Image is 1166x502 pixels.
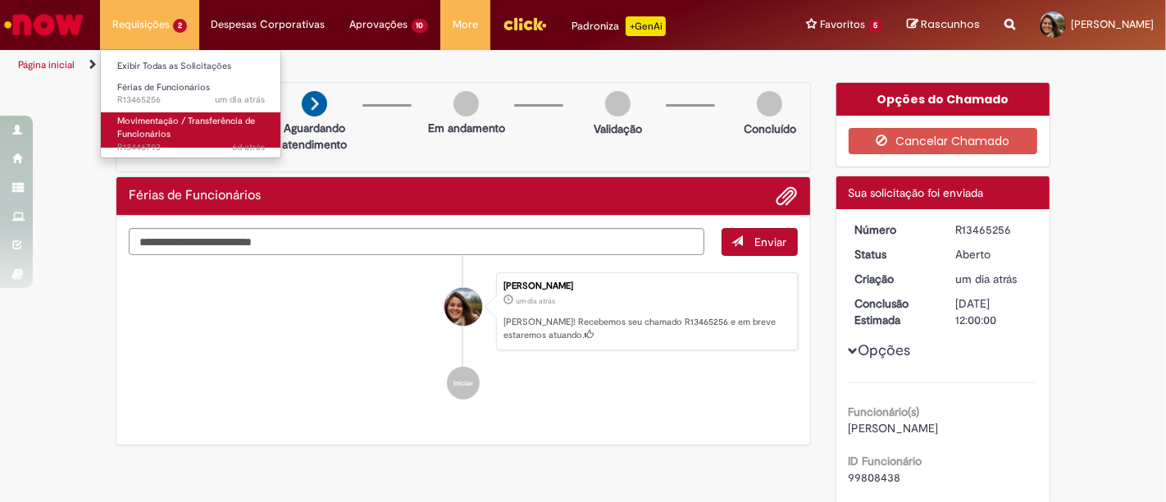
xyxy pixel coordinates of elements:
button: Cancelar Chamado [849,128,1038,154]
p: +GenAi [626,16,666,36]
div: Opções do Chamado [836,83,1050,116]
span: 99808438 [849,470,901,485]
span: Férias de Funcionários [117,81,210,94]
div: [PERSON_NAME] [503,281,789,291]
time: 30/08/2025 18:12:59 [516,296,555,306]
img: arrow-next.png [302,91,327,116]
span: Rascunhos [921,16,980,32]
span: um dia atrás [516,296,555,306]
span: 5 [868,19,882,33]
time: 26/08/2025 08:55:25 [232,141,265,153]
span: Favoritos [820,16,865,33]
ul: Requisições [100,49,281,158]
span: [PERSON_NAME] [1071,17,1154,31]
span: R13465256 [117,94,265,107]
li: Isabela Caroline Da Silva Almeida [129,272,798,351]
dt: Conclusão Estimada [843,295,944,328]
ul: Histórico de tíquete [129,256,798,417]
time: 30/08/2025 18:12:59 [955,272,1017,286]
span: 2 [173,19,187,33]
p: Concluído [744,121,796,137]
div: R13465256 [955,221,1032,238]
a: Aberto R13465256 : Férias de Funcionários [101,79,281,109]
span: Sua solicitação foi enviada [849,185,984,200]
a: Aberto R13446793 : Movimentação / Transferência de Funcionários [101,112,281,148]
img: click_logo_yellow_360x200.png [503,11,547,36]
div: Isabela Caroline Da Silva Almeida [444,288,482,326]
a: Rascunhos [907,17,980,33]
span: 6d atrás [232,141,265,153]
span: 10 [412,19,429,33]
span: um dia atrás [215,94,265,106]
span: Aprovações [350,16,408,33]
time: 30/08/2025 18:13:00 [215,94,265,106]
a: Página inicial [18,58,75,71]
p: Aguardando atendimento [275,120,354,153]
span: Enviar [755,235,787,249]
dt: Criação [843,271,944,287]
img: img-circle-grey.png [757,91,782,116]
button: Adicionar anexos [777,185,798,207]
p: [PERSON_NAME]! Recebemos seu chamado R13465256 e em breve estaremos atuando. [503,316,789,341]
img: img-circle-grey.png [453,91,479,116]
ul: Trilhas de página [12,50,765,80]
b: Funcionário(s) [849,404,920,419]
div: Padroniza [572,16,666,36]
span: Movimentação / Transferência de Funcionários [117,115,255,140]
img: ServiceNow [2,8,86,41]
h2: Férias de Funcionários Histórico de tíquete [129,189,261,203]
span: R13446793 [117,141,265,154]
div: [DATE] 12:00:00 [955,295,1032,328]
button: Enviar [722,228,798,256]
div: 30/08/2025 18:12:59 [955,271,1032,287]
span: um dia atrás [955,272,1017,286]
p: Validação [594,121,642,137]
textarea: Digite sua mensagem aqui... [129,228,704,255]
span: [PERSON_NAME] [849,421,939,436]
span: Requisições [112,16,170,33]
b: ID Funcionário [849,454,922,468]
p: Em andamento [428,120,505,136]
dt: Número [843,221,944,238]
span: Despesas Corporativas [212,16,326,33]
a: Exibir Todas as Solicitações [101,57,281,75]
span: More [453,16,478,33]
div: Aberto [955,246,1032,262]
dt: Status [843,246,944,262]
img: img-circle-grey.png [605,91,631,116]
